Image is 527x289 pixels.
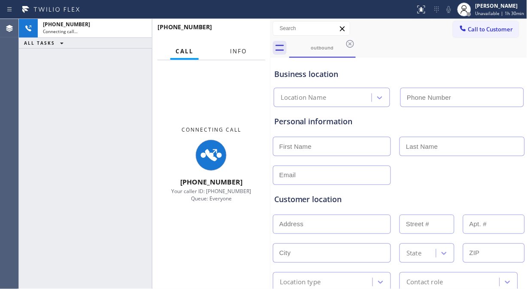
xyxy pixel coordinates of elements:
input: ZIP [463,243,525,263]
input: Email [273,166,391,185]
input: Address [273,215,391,234]
div: outbound [290,44,355,51]
span: [PHONE_NUMBER] [180,177,242,187]
span: [PHONE_NUMBER] [157,23,212,31]
div: Location type [280,277,321,287]
div: [PERSON_NAME] [476,2,524,9]
span: Call [176,47,194,55]
button: Call [170,43,199,60]
div: Location Name [281,93,327,103]
span: Connecting call… [43,28,78,34]
span: ALL TASKS [24,40,55,46]
div: Customer location [274,194,524,205]
div: State [406,248,421,258]
span: Your caller ID: [PHONE_NUMBER] Queue: Everyone [171,188,251,202]
input: First Name [273,137,391,156]
span: [PHONE_NUMBER] [43,21,90,28]
div: Personal information [274,116,524,127]
div: Business location [274,68,524,80]
input: Last Name [400,137,524,156]
input: Phone Number [400,88,524,107]
button: Mute [443,3,455,15]
span: Info [230,47,247,55]
span: Unavailable | 1h 30min [476,10,524,16]
input: Street # [400,215,454,234]
button: ALL TASKS [19,38,72,48]
input: Search [273,22,350,35]
button: Call to Customer [453,21,519,37]
div: Contact role [406,277,443,287]
span: Connecting Call [182,126,241,133]
span: Call to Customer [468,25,513,33]
input: Apt. # [463,215,525,234]
input: City [273,243,391,263]
button: Info [225,43,252,60]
